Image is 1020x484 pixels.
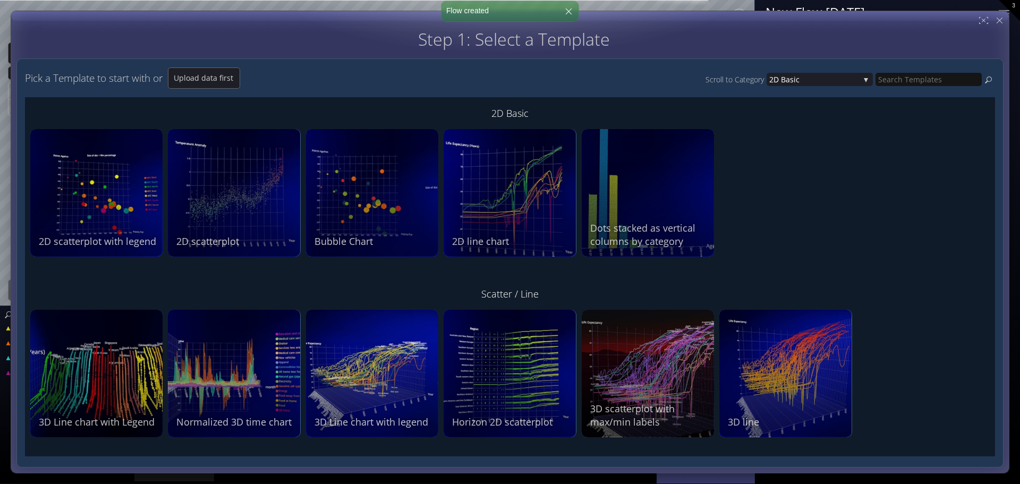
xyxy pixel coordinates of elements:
div: 2D line chart [452,235,570,248]
img: 243458.jpg [306,310,438,437]
span: Upload data first [168,73,240,83]
div: Normalized 3D time chart [176,415,294,429]
img: 304363.jpg [30,310,163,437]
img: 308124.jpg [306,129,438,257]
div: 3D Line chart with Legend [39,415,157,429]
div: Horizon 2D scatterplot [452,415,570,429]
img: 232348.jpg [444,129,576,257]
div: 2D scatterplot [176,235,294,248]
div: Scatter / Line [30,283,990,304]
span: Step 1: Select a Template [418,28,610,50]
div: 3D Line chart with legend [314,415,432,429]
div: Bubble Chart [314,235,432,248]
img: 308258.jpg [582,310,714,437]
div: 3D line [728,415,846,429]
img: 226611.jpg [719,310,852,437]
img: 243691.jpg [168,310,300,437]
h4: Pick a Template to start with or [25,73,163,84]
div: 2D Basic [30,103,990,124]
span: ic [794,73,860,86]
div: 2D scatterplot with legend [39,235,157,248]
div: Scroll to Category [705,73,767,86]
img: 308249.jpg [582,129,714,257]
div: 3D scatterplot with max/min labels [590,402,708,429]
img: 227817.jpg [444,310,576,437]
input: Search Templates [875,73,982,86]
img: 232347.jpg [168,129,300,257]
div: Dots stacked as vertical columns by category [590,222,708,248]
span: 2D Bas [769,73,794,86]
div: New Flow [DATE] [766,5,985,19]
img: 243464.jpg [30,129,163,257]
